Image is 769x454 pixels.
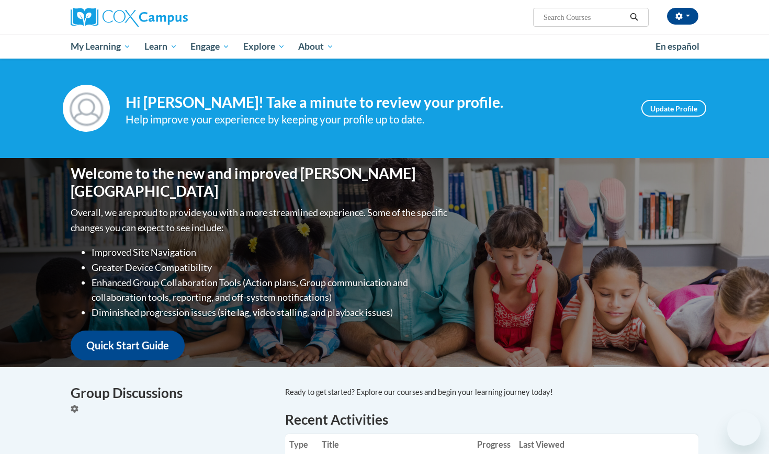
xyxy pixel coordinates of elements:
[292,35,341,59] a: About
[138,35,184,59] a: Learn
[71,205,450,235] p: Overall, we are proud to provide you with a more streamlined experience. Some of the specific cha...
[71,331,185,360] a: Quick Start Guide
[71,383,269,403] h4: Group Discussions
[667,8,698,25] button: Account Settings
[71,40,131,53] span: My Learning
[184,35,236,59] a: Engage
[641,100,706,117] a: Update Profile
[64,35,138,59] a: My Learning
[655,41,699,52] span: En español
[71,8,269,27] a: Cox Campus
[243,40,285,53] span: Explore
[626,11,642,24] button: Search
[63,85,110,132] img: Profile Image
[71,165,450,200] h1: Welcome to the new and improved [PERSON_NAME][GEOGRAPHIC_DATA]
[126,94,626,111] h4: Hi [PERSON_NAME]! Take a minute to review your profile.
[542,11,626,24] input: Search Courses
[92,260,450,275] li: Greater Device Compatibility
[298,40,334,53] span: About
[92,275,450,305] li: Enhanced Group Collaboration Tools (Action plans, Group communication and collaboration tools, re...
[92,245,450,260] li: Improved Site Navigation
[92,305,450,320] li: Diminished progression issues (site lag, video stalling, and playback issues)
[126,111,626,128] div: Help improve your experience by keeping your profile up to date.
[285,410,698,429] h1: Recent Activities
[144,40,177,53] span: Learn
[727,412,761,446] iframe: Button to launch messaging window
[190,40,230,53] span: Engage
[649,36,706,58] a: En español
[55,35,714,59] div: Main menu
[236,35,292,59] a: Explore
[71,8,188,27] img: Cox Campus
